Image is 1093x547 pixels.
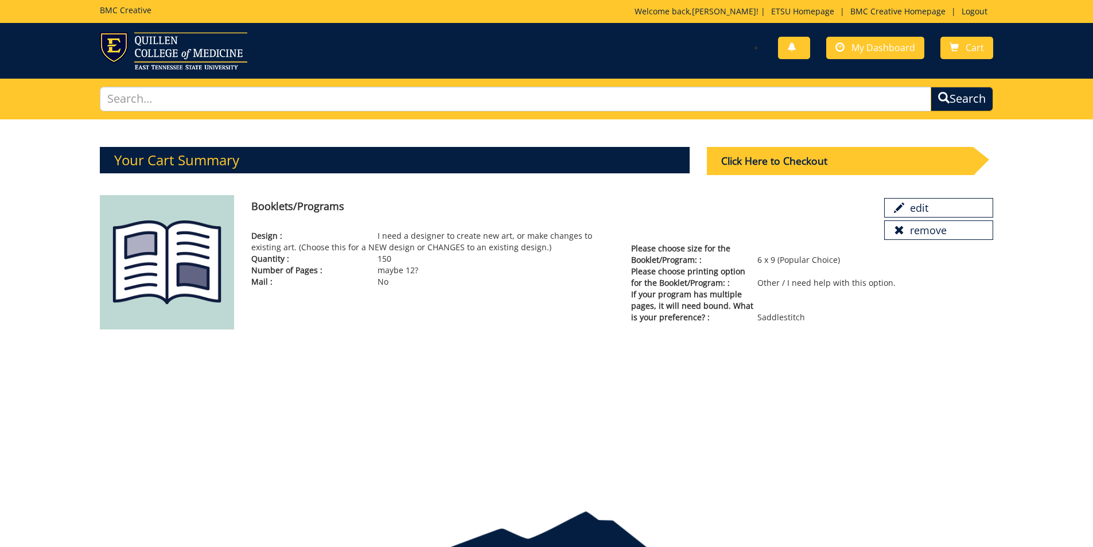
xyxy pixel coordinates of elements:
[931,87,993,111] button: Search
[100,195,235,330] img: booklet%20or%20program-655684906987b4.38035964.png
[251,230,613,253] p: I need a designer to create new art, or make changes to existing art. (Choose this for a NEW desi...
[692,6,756,17] a: [PERSON_NAME]
[884,220,993,240] a: remove
[251,253,613,265] p: 150
[845,6,951,17] a: BMC Creative Homepage
[631,266,757,289] span: Please choose printing option for the Booklet/Program: :
[251,265,613,276] p: maybe 12?
[100,87,932,111] input: Search...
[940,37,993,59] a: Cart
[251,276,613,288] p: No
[251,230,378,242] span: Design :
[251,265,378,276] span: Number of Pages :
[251,276,378,288] span: Mail :
[707,167,991,178] a: Click Here to Checkout
[966,41,984,54] span: Cart
[851,41,915,54] span: My Dashboard
[707,147,973,175] div: Click Here to Checkout
[100,147,690,173] h3: Your Cart Summary
[635,6,993,17] p: Welcome back, ! | | |
[631,289,757,323] span: If your program has multiple pages, it will need bound. What is your preference? :
[826,37,924,59] a: My Dashboard
[251,253,378,265] span: Quantity :
[100,32,247,69] img: ETSU logo
[100,6,151,14] h5: BMC Creative
[631,289,993,323] p: Saddlestitch
[631,266,993,289] p: Other / I need help with this option.
[631,243,757,266] span: Please choose size for the Booklet/Program: :
[765,6,840,17] a: ETSU Homepage
[631,243,993,266] p: 6 x 9 (Popular Choice)
[956,6,993,17] a: Logout
[251,201,866,212] h4: Booklets/Programs
[884,198,993,218] a: edit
